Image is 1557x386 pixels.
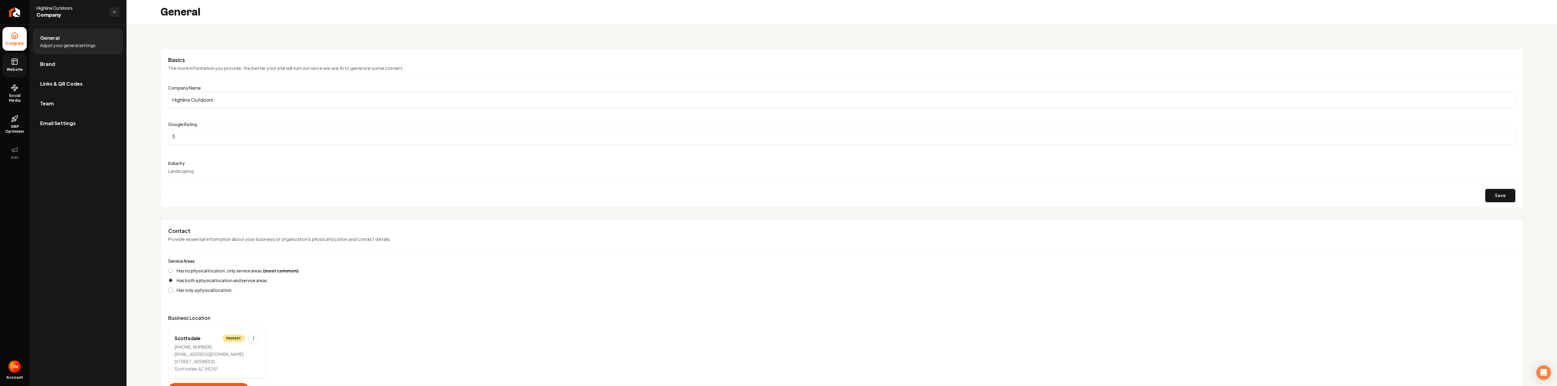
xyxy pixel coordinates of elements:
div: [EMAIL_ADDRESS][DOMAIN_NAME] [175,351,259,357]
p: Business Location [168,314,1515,322]
label: Has both a physical location and service areas. [177,278,268,282]
label: Google Rating [168,121,197,127]
label: Industry [168,159,1515,167]
p: The more information you provide, the better your site will turn out since we use AI to generate ... [168,65,1515,72]
input: Google Rating [168,128,1515,145]
label: Has no physical location, only service areas. [177,268,299,273]
div: Scottsdale [175,335,200,342]
span: Email Settings [40,120,76,127]
span: Social Media [2,93,27,103]
img: Rebolt Logo [9,7,20,17]
span: Links & QR Codes [40,80,83,87]
span: Brand [40,60,55,68]
h3: Basics [168,56,1515,63]
span: Company [36,11,105,19]
a: Links & QR Codes [33,74,123,94]
button: Open user button [9,360,21,373]
p: Provide essential information about your business or organization's physical location and contact... [168,236,1515,243]
strong: (most common) [263,268,299,273]
div: Primary [226,336,241,340]
div: [STREET_ADDRESS] [175,358,259,364]
label: Has only a physical location. [177,288,233,292]
button: Ads [2,141,27,165]
a: GBP Optimizer [2,110,27,139]
div: Open Intercom Messenger [1536,365,1551,380]
span: Website [4,67,25,72]
a: Brand [33,54,123,74]
span: Landscaping [168,168,194,174]
span: General [40,34,60,42]
button: Save [1485,189,1515,202]
span: Highline Outdoors [36,5,105,11]
h2: General [161,6,200,18]
a: Team [33,94,123,113]
a: Social Media [2,79,27,108]
a: Website [2,53,27,77]
span: Team [40,100,54,107]
span: Ads [9,155,21,160]
span: GBP Optimizer [2,124,27,134]
img: Dayton Meyer [9,360,21,373]
label: Company Name [168,85,201,91]
span: Adjust your general settings. [40,42,97,48]
span: Company [3,41,26,46]
span: Account [6,375,23,380]
div: Scottsdale , AZ , 85251 [175,366,259,372]
label: Service Areas [168,258,195,264]
div: [PHONE_NUMBER] [175,344,259,350]
h3: Contact [168,227,1515,234]
input: Company Name [168,91,1515,108]
a: Email Settings [33,114,123,133]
